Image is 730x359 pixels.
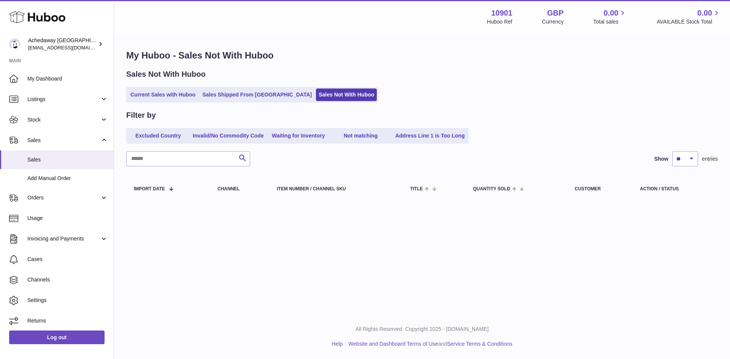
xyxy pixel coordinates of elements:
span: 0.00 [697,8,712,18]
span: Sales [27,156,108,163]
a: Sales Not With Huboo [316,89,377,101]
span: [EMAIL_ADDRESS][DOMAIN_NAME] [28,44,112,51]
a: Invalid/No Commodity Code [190,130,267,142]
span: Stock [27,116,100,123]
a: Service Terms & Conditions [447,341,513,347]
a: 0.00 AVAILABLE Stock Total [657,8,721,25]
span: Import date [134,187,165,191]
span: Add Manual Order [27,175,108,182]
a: Website and Dashboard Terms of Use [348,341,438,347]
div: Action / Status [640,187,710,191]
span: Returns [27,317,108,324]
a: Log out [9,331,105,344]
span: Invoicing and Payments [27,235,100,242]
div: Customer [575,187,625,191]
a: Sales Shipped From [GEOGRAPHIC_DATA] [200,89,314,101]
a: Current Sales with Huboo [128,89,198,101]
span: Total sales [593,18,627,25]
a: Waiting for Inventory [268,130,329,142]
div: Currency [542,18,564,25]
strong: 10901 [491,8,513,18]
span: Settings [27,297,108,304]
a: Not matching [330,130,391,142]
span: Listings [27,96,100,103]
a: Excluded Country [128,130,189,142]
strong: GBP [547,8,563,18]
h1: My Huboo - Sales Not With Huboo [126,49,718,62]
div: Channel [217,187,262,191]
div: Achedaway [GEOGRAPHIC_DATA] [28,37,97,51]
a: Help [332,341,343,347]
p: All Rights Reserved. Copyright 2025 - [DOMAIN_NAME] [120,326,724,333]
li: and [346,340,512,348]
span: My Dashboard [27,75,108,82]
h2: Sales Not With Huboo [126,69,206,79]
img: admin@newpb.co.uk [9,38,21,50]
span: Usage [27,215,108,222]
a: 0.00 Total sales [593,8,627,25]
span: Orders [27,194,100,201]
a: Address Line 1 is Too Long [393,130,468,142]
label: Show [654,155,668,163]
span: Quantity Sold [473,187,510,191]
span: Channels [27,276,108,283]
span: Title [410,187,423,191]
span: AVAILABLE Stock Total [657,18,721,25]
div: Item Number / Channel SKU [277,187,395,191]
span: Sales [27,137,100,144]
h2: Filter by [126,110,156,120]
span: 0.00 [604,8,619,18]
span: entries [702,155,718,163]
span: Cases [27,256,108,263]
div: Huboo Ref [487,18,513,25]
